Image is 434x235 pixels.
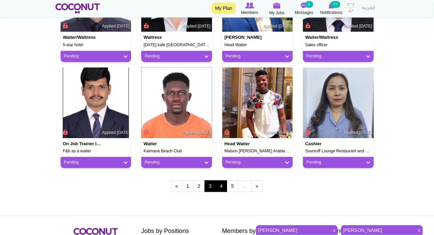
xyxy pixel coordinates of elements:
a: Messages Messages 8 [291,2,318,16]
h4: Head Waiter [225,141,264,146]
span: Connect to Unlock the Profile [224,129,230,135]
span: x [416,225,423,235]
h5: Maison [PERSON_NAME] Arabian ranches [225,149,291,153]
a: ‹ previous [171,180,182,192]
img: Messages [301,2,308,9]
h5: [DATE] kafe [GEOGRAPHIC_DATA] down town [144,43,210,47]
span: Connect to Unlock the Profile [143,22,149,29]
h5: Head Waiter [225,43,291,47]
h4: Waitress [144,35,183,40]
img: April Espanueva's picture [303,67,374,138]
a: Pending [145,53,209,59]
a: Notifications Notifications 77 [318,2,345,16]
img: Notifications [328,2,334,9]
a: [PERSON_NAME] [341,225,414,235]
span: Messages [295,9,314,16]
a: Pending [306,53,370,59]
a: Pending [306,160,370,165]
h4: Waiter [144,141,183,146]
span: x [331,225,338,235]
a: Pending [64,160,128,165]
span: … [238,180,252,192]
a: My Jobs My Jobs [263,2,291,16]
span: Notifications [320,9,342,16]
img: Home [55,3,100,14]
a: My Plan [212,2,236,14]
h2: Members by Positions [222,228,293,235]
img: My Jobs [273,2,281,9]
a: Pending [145,160,209,165]
a: 5 [227,180,238,192]
a: Browse Members Members [236,2,263,16]
span: 3 [205,180,216,192]
h4: On job trainer in f&b service department in [GEOGRAPHIC_DATA] and spa [GEOGRAPHIC_DATA] [63,141,102,146]
h5: Suvoroff Lounge Restaurant and Bar [305,149,371,153]
span: Connect to Unlock the Profile [62,22,68,29]
h4: [PERSON_NAME] [225,35,264,40]
a: العربية [359,2,379,15]
img: ADITHYA KATRAVATH's picture [61,67,131,138]
a: Pending [226,53,290,59]
span: Connect to Unlock the Profile [304,22,310,29]
img: Browse Members [245,2,254,9]
h5: Sales officer [305,43,371,47]
h5: 5-star hotel [63,43,129,47]
h2: Jobs by Positions [141,228,212,235]
span: My Jobs [269,10,285,16]
small: 8 [305,1,313,8]
h4: Cashier [305,141,345,146]
a: Pending [64,53,128,59]
a: next › [251,180,263,192]
img: Kaweesa Mark's picture [222,67,293,138]
span: Members [241,9,258,16]
a: 4 [215,180,227,192]
small: 77 [331,1,340,8]
img: Samuel Agyei's picture [141,67,212,138]
h5: Kaimana Beach Club [144,149,210,153]
h4: Waiter/Waitress [305,35,345,40]
span: Connect to Unlock the Profile [143,129,149,135]
h5: F&b as a waiter [63,149,129,153]
a: [PERSON_NAME] [256,225,329,235]
span: Connect to Unlock the Profile [304,129,310,135]
a: 2 [193,180,205,192]
a: 1 [182,180,194,192]
span: Connect to Unlock the Profile [62,129,68,135]
a: Pending [226,160,290,165]
h4: Waiter/Waitress [63,35,102,40]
